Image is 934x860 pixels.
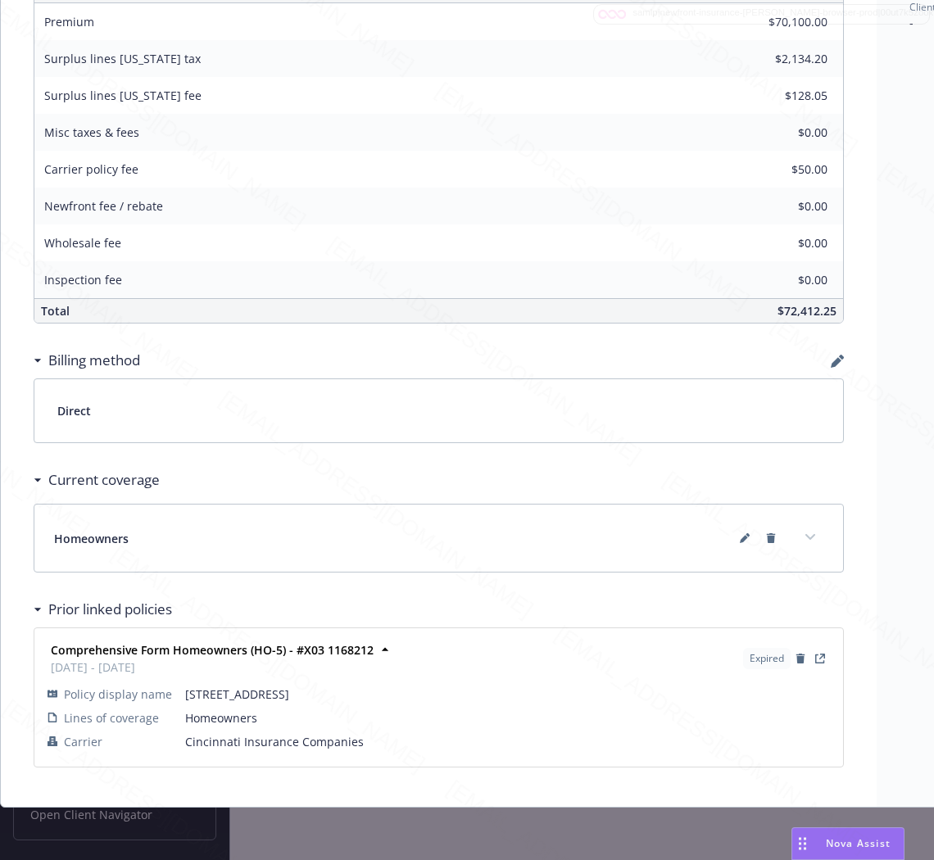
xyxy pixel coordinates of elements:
span: Carrier policy fee [44,161,138,177]
h3: Current coverage [48,469,160,491]
span: Homeowners [54,530,129,547]
div: Billing method [34,350,140,371]
input: 0.00 [731,120,837,145]
span: Carrier [64,733,102,750]
input: 0.00 [731,10,837,34]
h3: Prior linked policies [48,599,172,620]
span: [STREET_ADDRESS] [185,686,830,703]
input: 0.00 [731,47,837,71]
span: Inspection fee [44,272,122,287]
span: Lines of coverage [64,709,159,726]
span: Wholesale fee [44,235,121,251]
input: 0.00 [731,194,837,219]
input: 0.00 [731,268,837,292]
input: 0.00 [731,84,837,108]
div: Current coverage [34,469,160,491]
span: Nova Assist [826,836,891,850]
span: Homeowners [185,709,830,726]
strong: Comprehensive Form Homeowners (HO-5) - #X03 1168212 [51,642,374,658]
span: - [909,15,914,30]
span: Premium [44,14,94,29]
button: Nova Assist [791,827,905,860]
div: Homeownersexpand content [34,505,843,572]
a: View Policy [810,649,830,668]
input: 0.00 [731,157,837,182]
button: expand content [797,524,823,550]
span: Misc taxes & fees [44,124,139,140]
span: [DATE] - [DATE] [51,659,374,676]
input: 0.00 [731,231,837,256]
span: Cincinnati Insurance Companies [185,733,830,750]
div: Prior linked policies [34,599,172,620]
span: Newfront fee / rebate [44,198,163,214]
span: $72,412.25 [778,303,837,319]
div: Direct [34,379,843,442]
span: Policy display name [64,686,172,703]
span: Surplus lines [US_STATE] fee [44,88,202,103]
span: Expired [750,651,784,666]
h3: Billing method [48,350,140,371]
span: Surplus lines [US_STATE] tax [44,51,201,66]
div: Drag to move [792,828,813,859]
span: Total [41,303,70,319]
